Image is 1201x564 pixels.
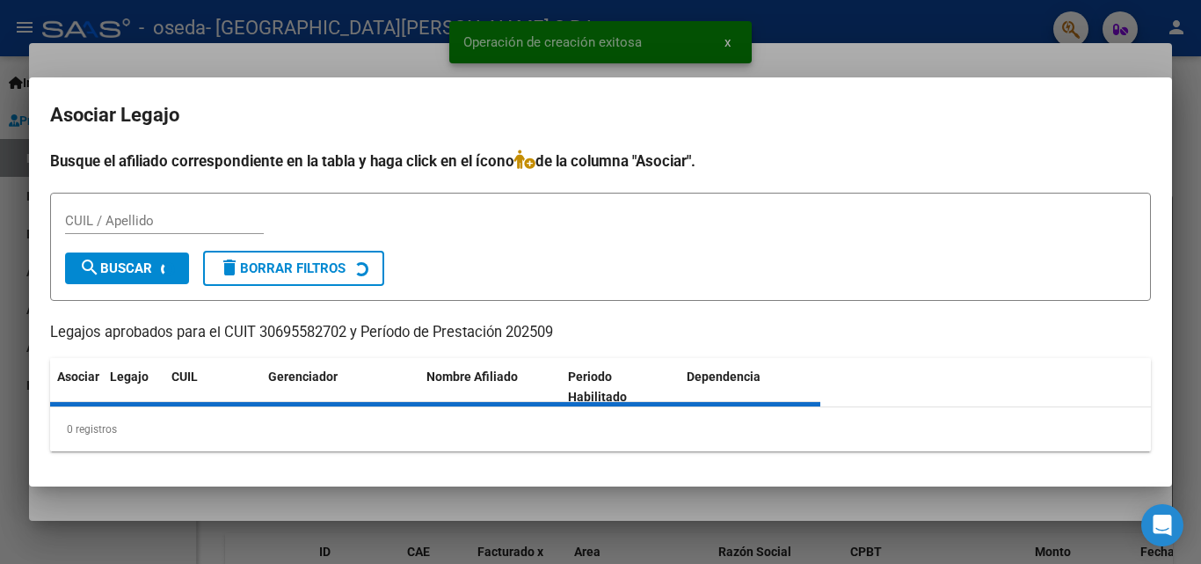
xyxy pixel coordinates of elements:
span: Buscar [79,260,152,276]
h4: Busque el afiliado correspondiente en la tabla y haga click en el ícono de la columna "Asociar". [50,150,1151,172]
span: Legajo [110,370,149,384]
button: Borrar Filtros [203,251,384,286]
datatable-header-cell: Dependencia [680,358,821,416]
mat-icon: delete [219,257,240,278]
datatable-header-cell: Nombre Afiliado [419,358,561,416]
datatable-header-cell: Periodo Habilitado [561,358,680,416]
span: Nombre Afiliado [426,370,518,384]
span: Periodo Habilitado [568,370,627,404]
span: Borrar Filtros [219,260,346,276]
span: Dependencia [687,370,761,384]
div: 0 registros [50,407,1151,451]
datatable-header-cell: CUIL [164,358,261,416]
p: Legajos aprobados para el CUIT 30695582702 y Período de Prestación 202509 [50,322,1151,344]
div: Open Intercom Messenger [1141,504,1183,546]
datatable-header-cell: Asociar [50,358,103,416]
mat-icon: search [79,257,100,278]
h2: Asociar Legajo [50,99,1151,132]
datatable-header-cell: Legajo [103,358,164,416]
button: Buscar [65,253,189,284]
span: Gerenciador [268,370,338,384]
span: CUIL [171,370,198,384]
datatable-header-cell: Gerenciador [261,358,419,416]
span: Asociar [57,370,99,384]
